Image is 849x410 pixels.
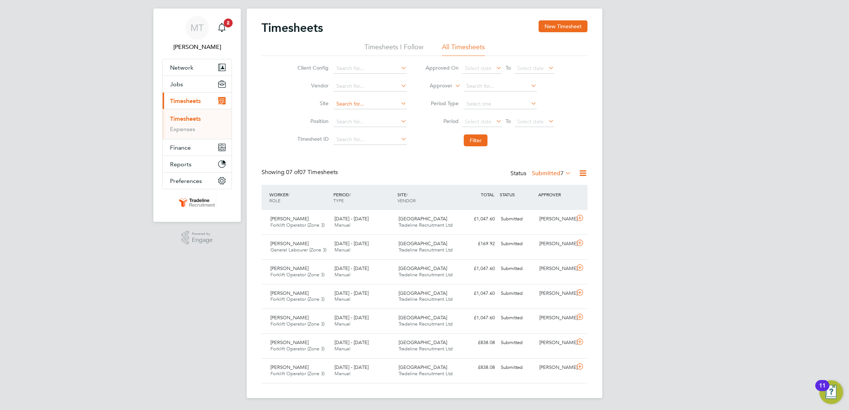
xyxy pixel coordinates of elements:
[459,337,498,349] div: £838.08
[459,361,498,374] div: £838.08
[419,82,452,90] label: Approver
[170,81,183,88] span: Jobs
[334,321,350,327] span: Manual
[334,222,350,228] span: Manual
[334,63,407,74] input: Search for...
[532,170,571,177] label: Submitted
[332,188,396,207] div: PERIOD
[397,197,416,203] span: VENDOR
[399,265,447,271] span: [GEOGRAPHIC_DATA]
[498,312,536,324] div: Submitted
[464,99,537,109] input: Select one
[498,287,536,300] div: Submitted
[536,238,575,250] div: [PERSON_NAME]
[536,337,575,349] div: [PERSON_NAME]
[399,314,447,321] span: [GEOGRAPHIC_DATA]
[498,238,536,250] div: Submitted
[399,222,453,228] span: Tradeline Recruitment Ltd
[178,197,216,209] img: tradelinerecruitment-logo-retina.png
[464,134,487,146] button: Filter
[190,23,204,33] span: MT
[465,65,492,71] span: Select date
[364,43,423,56] li: Timesheets I Follow
[396,188,460,207] div: SITE
[163,109,232,139] div: Timesheets
[286,169,299,176] span: 07 of
[170,97,201,104] span: Timesheets
[163,173,232,189] button: Preferences
[270,296,324,302] span: Forklift Operator (Zone 3)
[162,197,232,209] a: Go to home page
[334,240,369,247] span: [DATE] - [DATE]
[295,64,329,71] label: Client Config
[536,361,575,374] div: [PERSON_NAME]
[334,346,350,352] span: Manual
[224,19,233,27] span: 2
[334,271,350,278] span: Manual
[270,265,309,271] span: [PERSON_NAME]
[170,161,192,168] span: Reports
[286,169,338,176] span: 07 Timesheets
[498,263,536,275] div: Submitted
[334,364,369,370] span: [DATE] - [DATE]
[295,100,329,107] label: Site
[270,240,309,247] span: [PERSON_NAME]
[536,287,575,300] div: [PERSON_NAME]
[163,93,232,109] button: Timesheets
[288,191,290,197] span: /
[406,191,408,197] span: /
[162,43,232,51] span: Marina Takkou
[334,134,407,145] input: Search for...
[270,321,324,327] span: Forklift Operator (Zone 3)
[536,213,575,225] div: [PERSON_NAME]
[334,339,369,346] span: [DATE] - [DATE]
[334,370,350,377] span: Manual
[334,81,407,91] input: Search for...
[503,63,513,73] span: To
[399,370,453,377] span: Tradeline Recruitment Ltd
[153,9,241,222] nav: Main navigation
[270,346,324,352] span: Forklift Operator (Zone 3)
[459,263,498,275] div: £1,047.60
[170,144,191,151] span: Finance
[539,20,587,32] button: New Timesheet
[510,169,573,179] div: Status
[192,231,213,237] span: Powered by
[819,380,843,404] button: Open Resource Center, 11 new notifications
[459,287,498,300] div: £1,047.60
[464,81,537,91] input: Search for...
[334,216,369,222] span: [DATE] - [DATE]
[333,197,344,203] span: TYPE
[498,337,536,349] div: Submitted
[170,126,195,133] a: Expenses
[498,361,536,374] div: Submitted
[334,117,407,127] input: Search for...
[192,237,213,243] span: Engage
[295,82,329,89] label: Vendor
[459,238,498,250] div: £169.92
[399,321,453,327] span: Tradeline Recruitment Ltd
[425,100,459,107] label: Period Type
[163,139,232,156] button: Finance
[334,247,350,253] span: Manual
[560,170,564,177] span: 7
[163,156,232,172] button: Reports
[182,231,213,245] a: Powered byEngage
[163,76,232,92] button: Jobs
[459,312,498,324] div: £1,047.60
[399,346,453,352] span: Tradeline Recruitment Ltd
[465,118,492,125] span: Select date
[270,222,324,228] span: Forklift Operator (Zone 3)
[262,169,339,176] div: Showing
[270,370,324,377] span: Forklift Operator (Zone 3)
[349,191,351,197] span: /
[399,247,453,253] span: Tradeline Recruitment Ltd
[459,213,498,225] div: £1,047.60
[270,271,324,278] span: Forklift Operator (Zone 3)
[481,191,494,197] span: TOTAL
[162,16,232,51] a: MT[PERSON_NAME]
[269,197,280,203] span: ROLE
[399,290,447,296] span: [GEOGRAPHIC_DATA]
[270,339,309,346] span: [PERSON_NAME]
[262,20,323,35] h2: Timesheets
